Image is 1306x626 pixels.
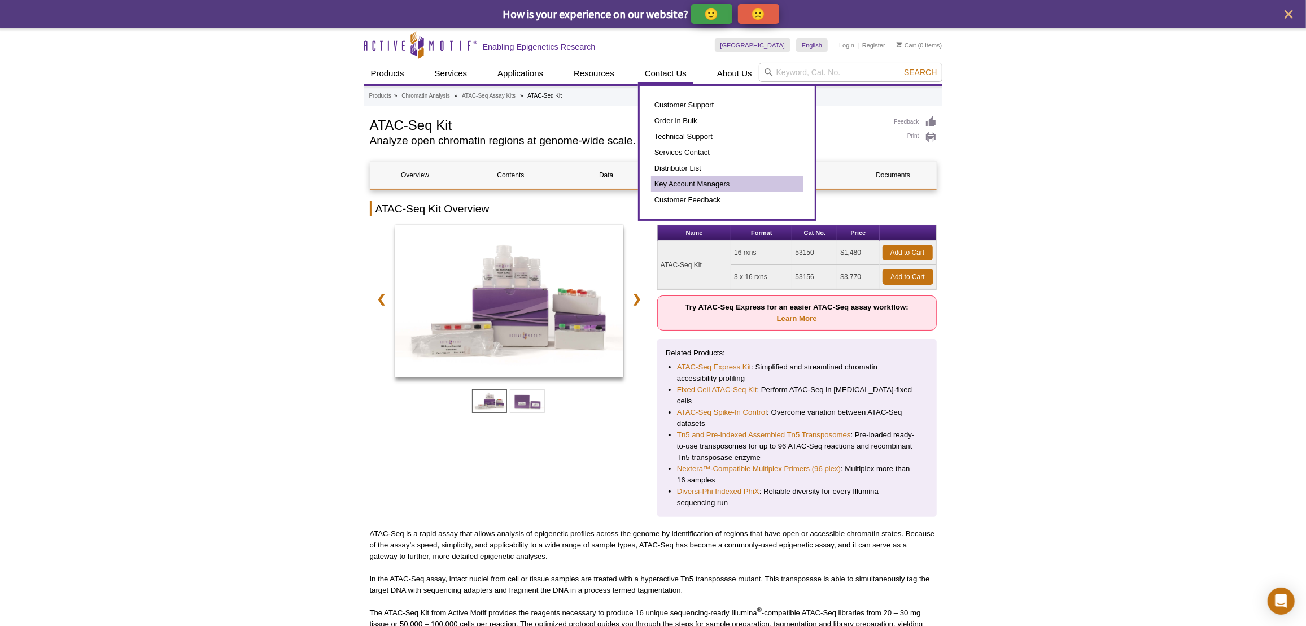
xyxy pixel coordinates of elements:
a: Contact Us [638,63,693,84]
h2: Analyze open chromatin regions at genome-wide scale. [370,136,883,146]
p: Related Products: [666,347,928,359]
a: Chromatin Analysis [401,91,450,101]
a: Services Contact [651,145,803,160]
img: ATAC-Seq Kit [395,225,624,377]
td: ATAC-Seq Kit [658,241,731,289]
img: Your Cart [897,42,902,47]
a: Add to Cart [883,269,933,285]
a: Contents [466,162,556,189]
a: ❯ [624,286,649,312]
h2: Enabling Epigenetics Research [483,42,596,52]
li: : Pre-loaded ready-to-use transposomes for up to 96 ATAC-Seq reactions and recombinant Tn5 transp... [677,429,917,463]
li: » [455,93,458,99]
div: Open Intercom Messenger [1268,588,1295,615]
a: Feedback [894,116,937,128]
a: Login [839,41,854,49]
a: Register [862,41,885,49]
a: Customer Feedback [651,192,803,208]
a: Fixed Cell ATAC-Seq Kit [677,384,757,395]
a: Customer Support [651,97,803,113]
a: Products [364,63,411,84]
a: Learn More [777,314,817,323]
button: Search [901,67,940,77]
p: 🙁 [752,7,766,21]
li: ATAC-Seq Kit [527,93,562,99]
li: : Simplified and streamlined chromatin accessibility profiling [677,362,917,384]
a: Nextera™-Compatible Multiplex Primers (96 plex) [677,463,841,475]
strong: Try ATAC-Seq Express for an easier ATAC-Seq assay workflow: [685,303,908,323]
td: $1,480 [837,241,879,265]
li: | [858,38,859,52]
p: In the ATAC-Seq assay, intact nuclei from cell or tissue samples are treated with a hyperactive T... [370,573,937,596]
td: 16 rxns [731,241,792,265]
li: : Overcome variation between ATAC-Seq datasets [677,407,917,429]
td: 3 x 16 rxns [731,265,792,289]
a: Documents [848,162,938,189]
li: : Multiplex more than 16 samples [677,463,917,486]
h2: ATAC-Seq Kit Overview [370,201,937,216]
a: Products [369,91,391,101]
a: ❮ [370,286,394,312]
a: Distributor List [651,160,803,176]
a: Tn5 and Pre-indexed Assembled Tn5 Transposomes [677,429,851,441]
input: Keyword, Cat. No. [759,63,942,82]
li: (0 items) [897,38,942,52]
li: » [394,93,398,99]
a: ATAC-Seq Spike-In Control [677,407,767,418]
sup: ® [757,607,762,614]
th: Cat No. [792,225,837,241]
a: Resources [567,63,621,84]
span: How is your experience on our website? [503,7,689,21]
a: Overview [370,162,460,189]
a: ATAC-Seq Kit [395,225,624,381]
th: Name [658,225,731,241]
th: Format [731,225,792,241]
a: Technical Support [651,129,803,145]
a: Services [428,63,474,84]
li: : Perform ATAC-Seq in [MEDICAL_DATA]-fixed cells [677,384,917,407]
td: 53156 [792,265,837,289]
a: Add to Cart [883,245,933,260]
button: close [1282,7,1296,21]
th: Price [837,225,879,241]
a: [GEOGRAPHIC_DATA] [715,38,791,52]
td: $3,770 [837,265,879,289]
li: : Reliable diversity for every Illumina sequencing run [677,486,917,508]
a: Applications [491,63,550,84]
a: Diversi-Phi Indexed PhiX [677,486,759,497]
span: Search [904,68,937,77]
h1: ATAC-Seq Kit [370,116,883,133]
a: Key Account Managers [651,176,803,192]
td: 53150 [792,241,837,265]
a: Cart [897,41,916,49]
a: Print [894,131,937,144]
a: Order in Bulk [651,113,803,129]
a: ATAC-Seq Express Kit [677,362,751,373]
p: ATAC-Seq is a rapid assay that allows analysis of epigenetic profiles across the genome by identi... [370,528,937,562]
a: English [796,38,828,52]
li: » [520,93,523,99]
a: Data [561,162,651,189]
a: About Us [710,63,759,84]
p: 🙂 [705,7,719,21]
a: ATAC-Seq Assay Kits [462,91,516,101]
